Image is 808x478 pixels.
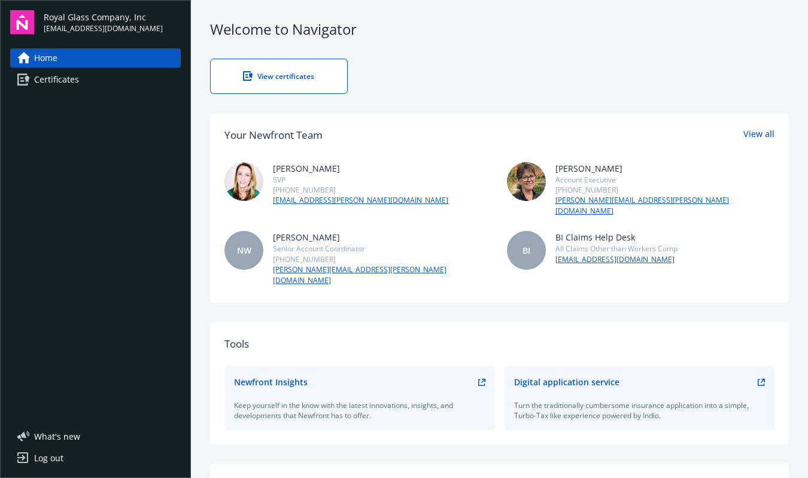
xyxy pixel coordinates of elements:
[523,244,530,257] span: BI
[514,400,766,421] div: Turn the traditionally cumbersome insurance application into a simple, Turbo-Tax like experience ...
[555,195,775,217] a: [PERSON_NAME][EMAIL_ADDRESS][PERSON_NAME][DOMAIN_NAME]
[234,376,308,388] div: Newfront Insights
[44,10,181,34] button: Royal Glass Company, Inc[EMAIL_ADDRESS][DOMAIN_NAME]
[237,244,251,257] span: NW
[224,127,323,143] div: Your Newfront Team
[210,59,348,94] a: View certificates
[10,70,181,89] a: Certificates
[10,48,181,68] a: Home
[34,430,80,443] span: What ' s new
[10,10,34,34] img: navigator-logo.svg
[273,185,448,195] div: [PHONE_NUMBER]
[514,376,619,388] div: Digital application service
[224,336,774,352] div: Tools
[44,23,163,34] span: [EMAIL_ADDRESS][DOMAIN_NAME]
[273,162,448,175] div: [PERSON_NAME]
[273,243,493,254] div: Senior Account Coordinator
[234,400,485,421] div: Keep yourself in the know with the latest innovations, insights, and developments that Newfront h...
[555,231,678,243] div: BI Claims Help Desk
[273,264,493,286] a: [PERSON_NAME][EMAIL_ADDRESS][PERSON_NAME][DOMAIN_NAME]
[210,19,789,39] div: Welcome to Navigator
[555,175,775,185] div: Account Executive
[10,430,99,443] button: What's new
[273,195,448,206] a: [EMAIL_ADDRESS][PERSON_NAME][DOMAIN_NAME]
[743,127,774,143] a: View all
[555,185,775,195] div: [PHONE_NUMBER]
[34,48,57,68] span: Home
[224,162,263,201] img: photo
[273,231,493,243] div: [PERSON_NAME]
[555,162,775,175] div: [PERSON_NAME]
[34,70,79,89] span: Certificates
[273,175,448,185] div: SVP
[34,449,63,468] div: Log out
[273,254,493,264] div: [PHONE_NUMBER]
[44,11,163,23] span: Royal Glass Company, Inc
[507,162,546,201] img: photo
[555,254,678,265] a: [EMAIL_ADDRESS][DOMAIN_NAME]
[235,71,323,81] div: View certificates
[555,243,678,254] div: All Claims Other than Workers Comp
